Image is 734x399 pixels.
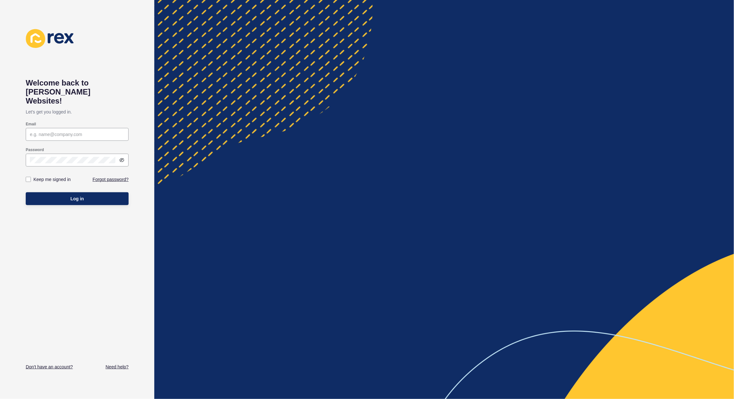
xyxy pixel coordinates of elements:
a: Need help? [105,364,129,370]
p: Let's get you logged in. [26,105,129,118]
h1: Welcome back to [PERSON_NAME] Websites! [26,78,129,105]
button: Log in [26,192,129,205]
label: Email [26,122,36,127]
input: e.g. name@company.com [30,131,124,138]
label: Keep me signed in [33,176,71,183]
span: Log in [70,195,84,202]
a: Don't have an account? [26,364,73,370]
label: Password [26,147,44,152]
a: Forgot password? [93,176,129,183]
